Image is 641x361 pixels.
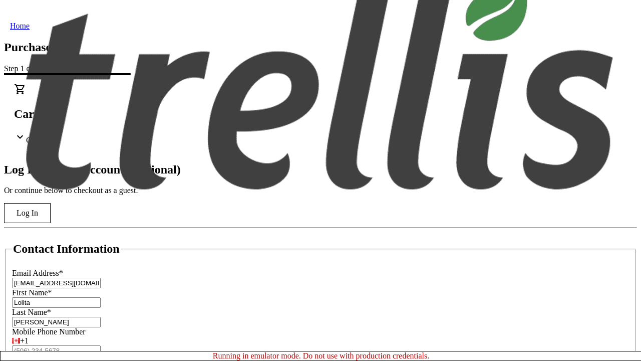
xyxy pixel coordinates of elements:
span: Log In [17,209,38,218]
label: Mobile Phone Number [12,327,86,336]
button: Log In [4,203,51,223]
input: (506) 234-5678 [12,345,101,356]
label: Last Name* [12,308,51,316]
label: First Name* [12,288,52,297]
label: Email Address* [12,269,63,277]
